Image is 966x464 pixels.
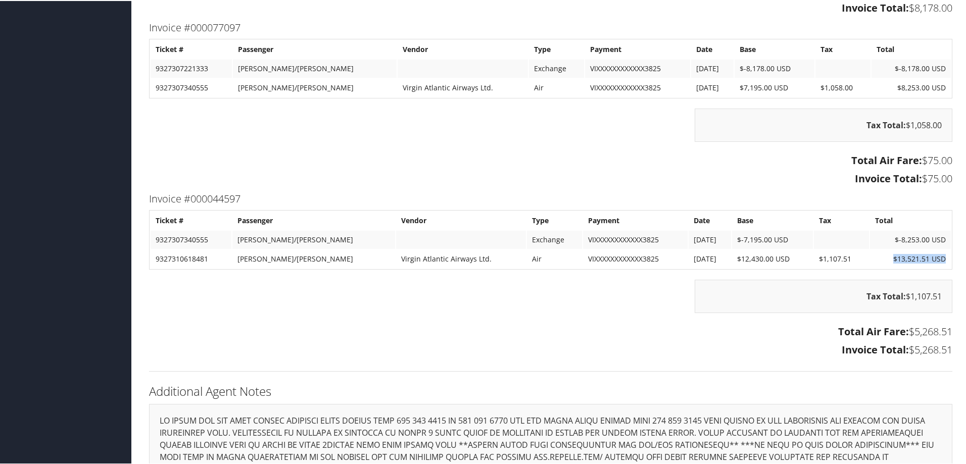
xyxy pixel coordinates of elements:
td: [DATE] [689,249,731,267]
h2: Additional Agent Notes [149,382,952,399]
td: $12,430.00 USD [732,249,813,267]
td: Virgin Atlantic Airways Ltd. [396,249,526,267]
td: $13,521.51 USD [870,249,951,267]
th: Tax [815,39,871,58]
td: $-8,253.00 USD [870,230,951,248]
th: Vendor [398,39,528,58]
td: [DATE] [691,78,734,96]
td: 9327307221333 [151,59,232,77]
h3: $5,268.51 [149,342,952,356]
td: [PERSON_NAME]/[PERSON_NAME] [233,78,396,96]
td: $1,058.00 [815,78,871,96]
div: $1,107.51 [695,279,952,312]
h3: $75.00 [149,152,952,167]
td: 9327310618481 [151,249,231,267]
th: Payment [583,211,688,229]
h3: Invoice #000077097 [149,20,952,34]
td: Air [529,78,584,96]
th: Type [529,39,584,58]
td: VIXXXXXXXXXXXX3825 [585,78,690,96]
td: 9327307340555 [151,230,231,248]
td: $8,253.00 USD [872,78,951,96]
strong: Total Air Fare: [851,152,922,166]
th: Total [872,39,951,58]
td: [PERSON_NAME]/[PERSON_NAME] [232,230,395,248]
td: $7,195.00 USD [735,78,814,96]
td: [DATE] [691,59,734,77]
td: [DATE] [689,230,731,248]
td: VIXXXXXXXXXXXX3825 [583,249,688,267]
td: $-8,178.00 USD [872,59,951,77]
th: Ticket # [151,211,231,229]
td: VIXXXXXXXXXXXX3825 [583,230,688,248]
td: $1,107.51 [814,249,869,267]
td: Exchange [527,230,582,248]
div: $1,058.00 [695,108,952,141]
h3: $5,268.51 [149,324,952,338]
th: Type [527,211,582,229]
th: Ticket # [151,39,232,58]
td: 9327307340555 [151,78,232,96]
th: Total [870,211,951,229]
td: [PERSON_NAME]/[PERSON_NAME] [232,249,395,267]
td: [PERSON_NAME]/[PERSON_NAME] [233,59,396,77]
th: Passenger [233,39,396,58]
th: Passenger [232,211,395,229]
strong: Invoice Total: [855,171,922,184]
h3: $75.00 [149,171,952,185]
th: Tax [814,211,869,229]
th: Base [735,39,814,58]
th: Payment [585,39,690,58]
h3: Invoice #000044597 [149,191,952,205]
td: Exchange [529,59,584,77]
td: VIXXXXXXXXXXXX3825 [585,59,690,77]
strong: Tax Total: [866,290,906,301]
td: Virgin Atlantic Airways Ltd. [398,78,528,96]
th: Date [689,211,731,229]
th: Vendor [396,211,526,229]
td: Air [527,249,582,267]
th: Date [691,39,734,58]
strong: Invoice Total: [842,342,909,355]
strong: Total Air Fare: [838,324,909,337]
strong: Tax Total: [866,119,906,130]
th: Base [732,211,813,229]
td: $-8,178.00 USD [735,59,814,77]
td: $-7,195.00 USD [732,230,813,248]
